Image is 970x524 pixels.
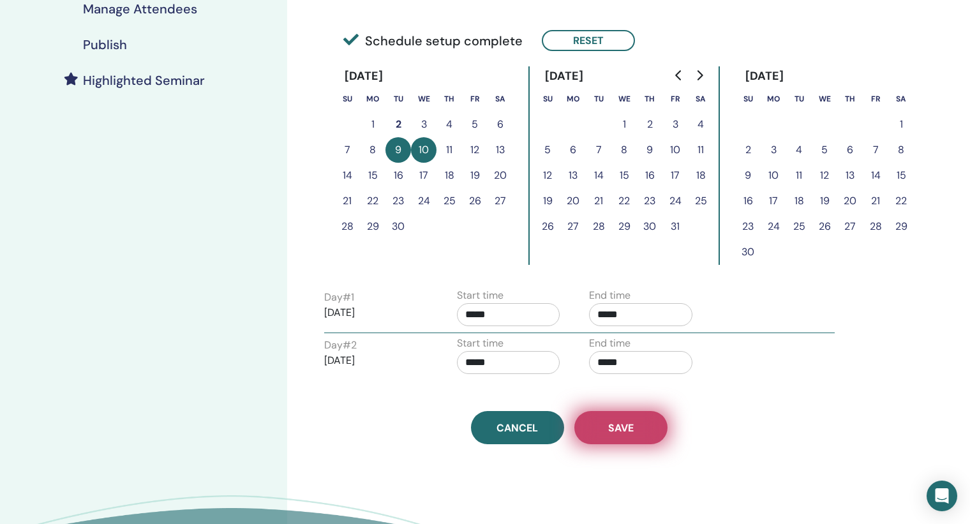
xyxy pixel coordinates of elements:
[688,137,713,163] button: 11
[888,137,914,163] button: 8
[735,137,761,163] button: 2
[385,214,411,239] button: 30
[689,63,710,88] button: Go to next month
[669,63,689,88] button: Go to previous month
[735,86,761,112] th: Sunday
[488,86,513,112] th: Saturday
[360,86,385,112] th: Monday
[837,137,863,163] button: 6
[560,86,586,112] th: Monday
[586,137,611,163] button: 7
[735,163,761,188] button: 9
[324,338,357,353] label: Day # 2
[436,86,462,112] th: Thursday
[334,137,360,163] button: 7
[611,137,637,163] button: 8
[535,86,560,112] th: Sunday
[888,214,914,239] button: 29
[457,288,504,303] label: Start time
[637,163,662,188] button: 16
[786,86,812,112] th: Tuesday
[488,137,513,163] button: 13
[385,137,411,163] button: 9
[786,188,812,214] button: 18
[462,137,488,163] button: 12
[688,163,713,188] button: 18
[735,66,795,86] div: [DATE]
[496,421,538,435] span: Cancel
[488,163,513,188] button: 20
[735,188,761,214] button: 16
[560,137,586,163] button: 6
[688,86,713,112] th: Saturday
[812,163,837,188] button: 12
[436,137,462,163] button: 11
[662,163,688,188] button: 17
[360,112,385,137] button: 1
[837,188,863,214] button: 20
[360,188,385,214] button: 22
[324,353,428,368] p: [DATE]
[436,112,462,137] button: 4
[411,188,436,214] button: 24
[462,188,488,214] button: 26
[385,188,411,214] button: 23
[637,214,662,239] button: 30
[863,163,888,188] button: 14
[411,137,436,163] button: 10
[761,137,786,163] button: 3
[488,112,513,137] button: 6
[662,112,688,137] button: 3
[888,188,914,214] button: 22
[535,137,560,163] button: 5
[786,214,812,239] button: 25
[586,188,611,214] button: 21
[385,86,411,112] th: Tuesday
[888,163,914,188] button: 15
[637,188,662,214] button: 23
[385,163,411,188] button: 16
[863,86,888,112] th: Friday
[888,112,914,137] button: 1
[542,30,635,51] button: Reset
[324,290,354,305] label: Day # 1
[83,37,127,52] h4: Publish
[662,214,688,239] button: 31
[586,214,611,239] button: 28
[574,411,668,444] button: Save
[688,112,713,137] button: 4
[462,163,488,188] button: 19
[611,188,637,214] button: 22
[786,137,812,163] button: 4
[535,188,560,214] button: 19
[863,214,888,239] button: 28
[888,86,914,112] th: Saturday
[83,1,197,17] h4: Manage Attendees
[812,188,837,214] button: 19
[761,188,786,214] button: 17
[837,163,863,188] button: 13
[927,481,957,511] div: Open Intercom Messenger
[863,137,888,163] button: 7
[488,188,513,214] button: 27
[535,163,560,188] button: 12
[411,86,436,112] th: Wednesday
[662,137,688,163] button: 10
[462,86,488,112] th: Friday
[812,86,837,112] th: Wednesday
[560,163,586,188] button: 13
[334,163,360,188] button: 14
[637,86,662,112] th: Thursday
[611,163,637,188] button: 15
[360,163,385,188] button: 15
[343,31,523,50] span: Schedule setup complete
[837,86,863,112] th: Thursday
[436,163,462,188] button: 18
[812,214,837,239] button: 26
[471,411,564,444] a: Cancel
[637,112,662,137] button: 2
[608,421,634,435] span: Save
[334,86,360,112] th: Sunday
[637,137,662,163] button: 9
[334,66,394,86] div: [DATE]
